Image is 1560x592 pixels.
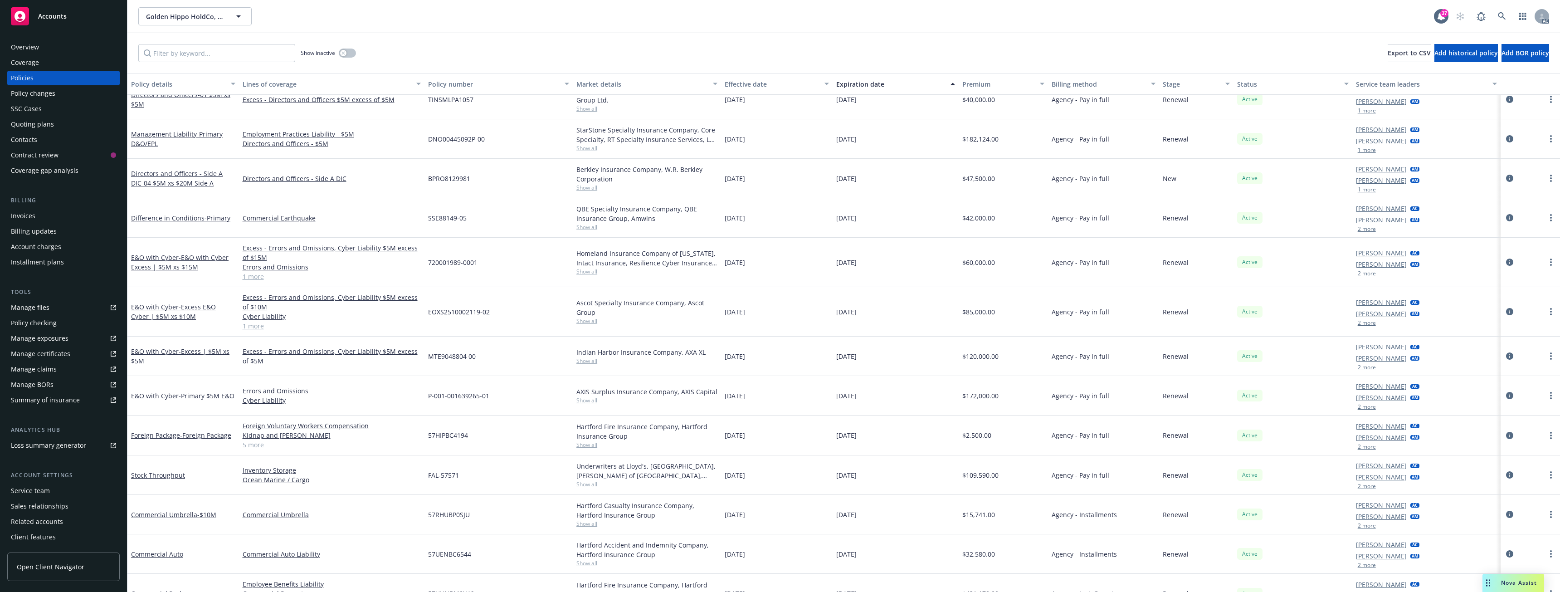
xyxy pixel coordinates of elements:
[833,73,959,95] button: Expiration date
[11,393,80,407] div: Summary of insurance
[38,13,67,20] span: Accounts
[1356,97,1407,106] a: [PERSON_NAME]
[1504,509,1515,520] a: circleInformation
[1358,147,1376,153] button: 1 more
[721,73,833,95] button: Effective date
[11,347,70,361] div: Manage certificates
[1241,135,1259,143] span: Active
[7,362,120,377] a: Manage claims
[243,321,421,331] a: 1 more
[428,174,470,183] span: BPRO8129981
[7,347,120,361] a: Manage certificates
[1356,125,1407,134] a: [PERSON_NAME]
[1545,306,1556,317] a: more
[1482,574,1544,592] button: Nova Assist
[1356,382,1407,391] a: [PERSON_NAME]
[576,501,717,520] div: Hartford Casualty Insurance Company, Hartford Insurance Group
[1440,9,1448,17] div: 37
[1241,391,1259,400] span: Active
[243,95,421,104] a: Excess - Directors and Officers $5M excess of $5M
[243,475,421,484] a: Ocean Marine / Cargo
[1504,173,1515,184] a: circleInformation
[243,129,421,139] a: Employment Practices Liability - $5M
[1358,226,1376,232] button: 2 more
[7,196,120,205] div: Billing
[725,352,745,361] span: [DATE]
[836,510,857,519] span: [DATE]
[1501,49,1549,57] span: Add BOR policy
[962,95,995,104] span: $40,000.00
[11,40,39,54] div: Overview
[1358,187,1376,192] button: 1 more
[138,7,252,25] button: Golden Hippo HoldCo, Inc.
[7,471,120,480] div: Account settings
[576,184,717,191] span: Show all
[1233,73,1352,95] button: Status
[725,307,745,317] span: [DATE]
[1352,73,1501,95] button: Service team leaders
[1356,512,1407,521] a: [PERSON_NAME]
[7,484,120,498] a: Service team
[1358,271,1376,276] button: 2 more
[131,510,216,519] a: Commercial Umbrella
[576,223,717,231] span: Show all
[7,255,120,269] a: Installment plans
[1163,174,1176,183] span: New
[1358,523,1376,528] button: 2 more
[243,174,421,183] a: Directors and Officers - Side A DIC
[131,550,183,558] a: Commercial Auto
[11,240,61,254] div: Account charges
[1356,353,1407,363] a: [PERSON_NAME]
[243,312,421,321] a: Cyber Liability
[962,352,999,361] span: $120,000.00
[1545,212,1556,223] a: more
[243,396,421,405] a: Cyber Liability
[576,317,717,325] span: Show all
[1159,73,1233,95] button: Stage
[959,73,1048,95] button: Premium
[243,421,421,431] a: Foreign Voluntary Workers Compensation
[1237,79,1339,89] div: Status
[243,465,421,475] a: Inventory Storage
[7,148,120,162] a: Contract review
[243,579,421,589] a: Employee Benefits Liability
[1163,134,1189,144] span: Renewal
[7,163,120,178] a: Coverage gap analysis
[131,347,229,365] a: E&O with Cyber
[962,391,999,401] span: $172,000.00
[962,174,995,183] span: $47,500.00
[428,431,468,440] span: 57HIPBC4194
[1052,307,1109,317] span: Agency - Pay in full
[11,55,39,70] div: Coverage
[1356,393,1407,402] a: [PERSON_NAME]
[1545,470,1556,480] a: more
[1163,95,1189,104] span: Renewal
[1501,579,1537,587] span: Nova Assist
[1356,500,1407,510] a: [PERSON_NAME]
[7,331,120,346] a: Manage exposures
[424,73,573,95] button: Policy number
[7,71,120,85] a: Policies
[1052,510,1117,519] span: Agency - Installments
[243,549,421,559] a: Commercial Auto Liability
[1514,7,1532,25] a: Switch app
[962,134,999,144] span: $182,124.00
[1545,94,1556,105] a: more
[576,396,717,404] span: Show all
[7,300,120,315] a: Manage files
[7,514,120,529] a: Related accounts
[1163,510,1189,519] span: Renewal
[131,431,231,440] a: Foreign Package
[836,258,857,267] span: [DATE]
[11,148,58,162] div: Contract review
[1052,213,1109,223] span: Agency - Pay in full
[1241,431,1259,440] span: Active
[1163,391,1189,401] span: Renewal
[725,258,745,267] span: [DATE]
[1358,563,1376,568] button: 2 more
[428,95,473,104] span: TINSMLPA1057
[11,300,49,315] div: Manage files
[243,510,421,519] a: Commercial Umbrella
[576,125,717,144] div: StarStone Specialty Insurance Company, Core Specialty, RT Specialty Insurance Services, LLC (RSG ...
[428,549,471,559] span: 57UENBC6544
